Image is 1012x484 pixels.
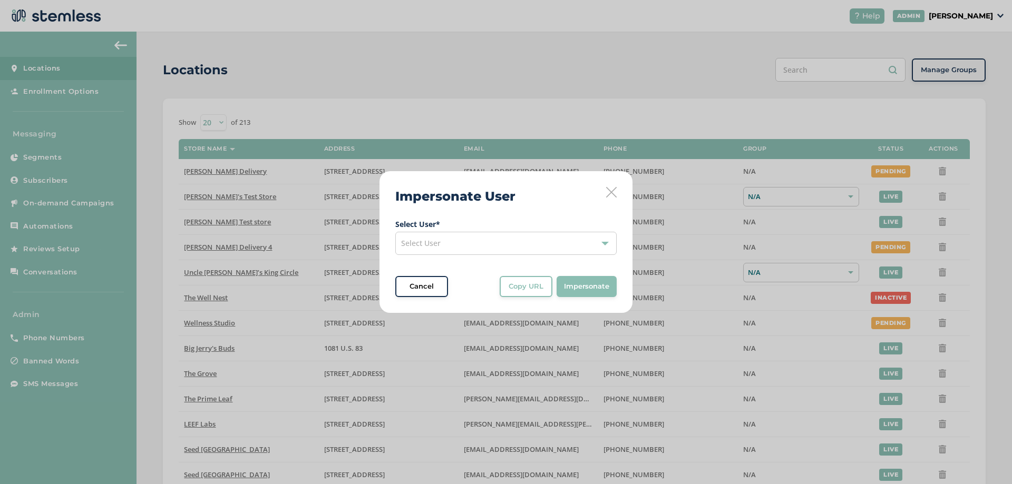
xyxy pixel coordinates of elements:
button: Impersonate [557,276,617,297]
button: Copy URL [500,276,552,297]
button: Cancel [395,276,448,297]
span: Impersonate [564,281,609,292]
h2: Impersonate User [395,187,515,206]
span: Cancel [410,281,434,292]
span: Select User [401,238,441,248]
label: Select User [395,219,617,230]
iframe: Chat Widget [959,433,1012,484]
span: Copy URL [509,281,543,292]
